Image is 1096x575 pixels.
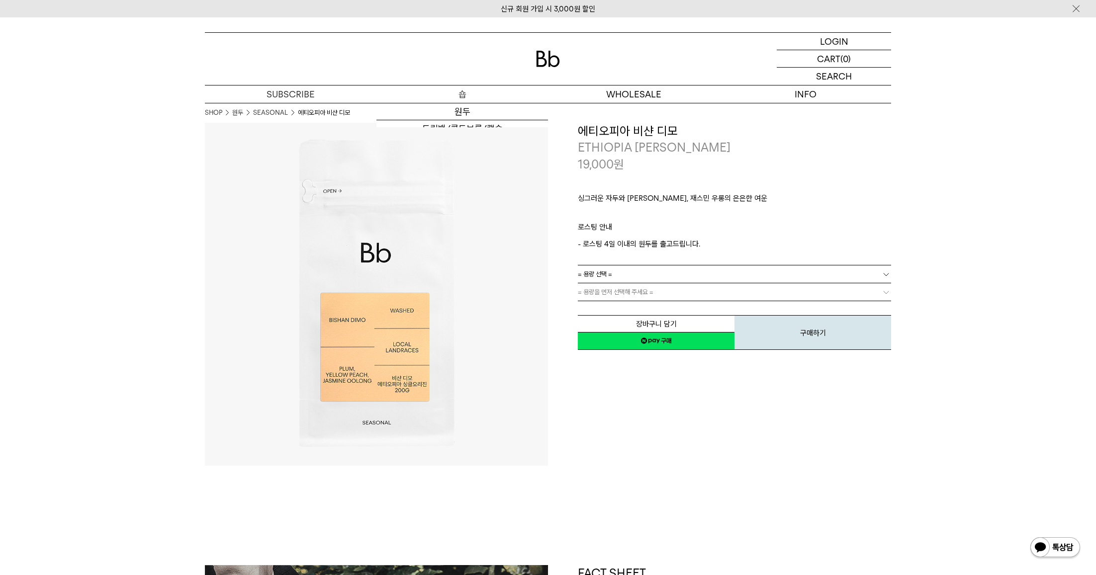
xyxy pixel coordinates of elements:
a: SHOP [205,108,222,118]
li: 에티오피아 비샨 디모 [298,108,350,118]
a: CART (0) [777,50,891,68]
a: SEASONAL [253,108,288,118]
a: 숍 [376,85,548,103]
p: LOGIN [820,33,848,50]
span: = 용량 선택 = [578,265,612,283]
button: 구매하기 [734,315,891,350]
button: 장바구니 담기 [578,315,734,332]
a: LOGIN [777,33,891,50]
img: 카카오톡 채널 1:1 채팅 버튼 [1029,536,1081,560]
p: 19,000 [578,156,624,173]
span: 원 [614,157,624,171]
a: 원두 [376,103,548,120]
p: CART [817,50,840,67]
a: SUBSCRIBE [205,85,376,103]
p: SEARCH [816,68,852,85]
p: 싱그러운 자두와 [PERSON_NAME], 재스민 우롱의 은은한 여운 [578,192,891,209]
p: 로스팅 안내 [578,221,891,238]
img: 로고 [536,51,560,67]
p: ㅤ [578,209,891,221]
p: - 로스팅 4일 이내의 원두를 출고드립니다. [578,238,891,250]
p: ETHIOPIA [PERSON_NAME] [578,139,891,156]
a: 신규 회원 가입 시 3,000원 할인 [501,4,595,13]
p: WHOLESALE [548,85,720,103]
p: (0) [840,50,851,67]
span: = 용량을 먼저 선택해 주세요 = [578,283,653,301]
img: 에티오피아 비샨 디모 [205,123,548,466]
a: 새창 [578,332,734,350]
p: INFO [720,85,891,103]
a: 원두 [232,108,243,118]
h3: 에티오피아 비샨 디모 [578,123,891,140]
a: 드립백/콜드브루/캡슐 [376,120,548,137]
